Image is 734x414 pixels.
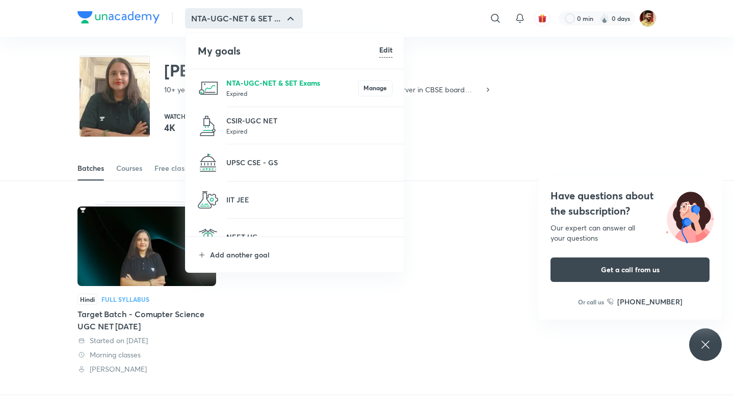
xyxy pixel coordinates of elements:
h4: My goals [198,43,379,59]
p: Add another goal [210,249,392,260]
p: Expired [226,126,392,136]
p: Expired [226,88,358,98]
p: IIT JEE [226,194,392,205]
p: CSIR-UGC NET [226,115,392,126]
img: NTA-UGC-NET & SET Exams [198,78,218,98]
button: Manage [358,80,392,96]
p: NTA-UGC-NET & SET Exams [226,77,358,88]
img: CSIR-UGC NET [198,116,218,136]
p: NEET UG [226,231,392,242]
img: IIT JEE [198,190,218,210]
p: UPSC CSE - GS [226,157,392,168]
img: NEET UG [198,227,218,247]
h6: Edit [379,44,392,55]
img: UPSC CSE - GS [198,152,218,173]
